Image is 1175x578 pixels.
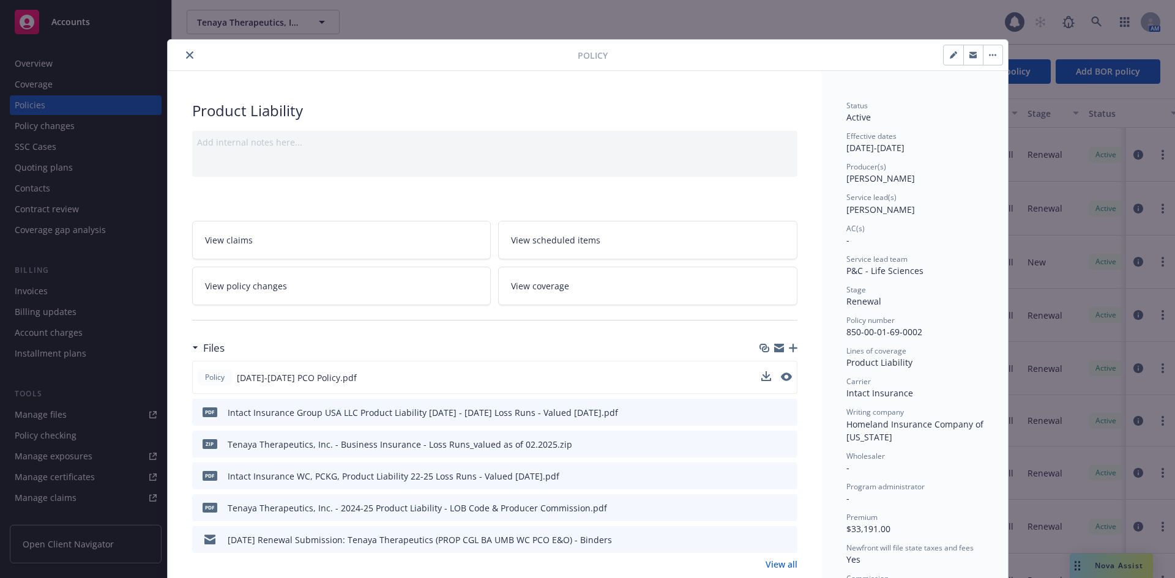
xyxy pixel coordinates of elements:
[846,346,906,356] span: Lines of coverage
[846,387,913,399] span: Intact Insurance
[846,223,865,234] span: AC(s)
[192,221,491,259] a: View claims
[846,462,849,473] span: -
[846,543,974,553] span: Newfront will file state taxes and fees
[192,267,491,305] a: View policy changes
[498,221,797,259] a: View scheduled items
[846,295,881,307] span: Renewal
[846,523,890,535] span: $33,191.00
[846,418,986,443] span: Homeland Insurance Company of [US_STATE]
[846,554,860,565] span: Yes
[762,438,772,451] button: download file
[846,204,915,215] span: [PERSON_NAME]
[182,48,197,62] button: close
[846,131,897,141] span: Effective dates
[762,502,772,514] button: download file
[511,280,569,292] span: View coverage
[237,371,357,384] span: [DATE]-[DATE] PCO Policy.pdf
[846,111,871,123] span: Active
[781,371,792,384] button: preview file
[192,340,225,356] div: Files
[766,558,797,571] a: View all
[578,49,608,62] span: Policy
[846,492,849,504] span: -
[205,280,287,292] span: View policy changes
[846,326,922,338] span: 850-00-01-69-0002
[762,406,772,419] button: download file
[203,372,227,383] span: Policy
[498,267,797,305] a: View coverage
[762,533,772,546] button: download file
[228,438,572,451] div: Tenaya Therapeutics, Inc. - Business Insurance - Loss Runs_valued as of 02.2025.zip
[846,172,915,184] span: [PERSON_NAME]
[761,371,771,381] button: download file
[781,502,793,514] button: preview file
[846,254,908,264] span: Service lead team
[203,439,217,448] span: zip
[781,406,793,419] button: preview file
[846,192,897,202] span: Service lead(s)
[846,481,925,492] span: Program administrator
[203,503,217,512] span: pdf
[846,451,885,461] span: Wholesaler
[781,438,793,451] button: preview file
[846,131,983,154] div: [DATE] - [DATE]
[761,371,771,384] button: download file
[203,471,217,480] span: pdf
[846,315,895,325] span: Policy number
[846,512,878,522] span: Premium
[781,533,793,546] button: preview file
[205,234,253,246] span: View claims
[846,407,904,417] span: Writing company
[846,376,871,387] span: Carrier
[781,372,792,381] button: preview file
[846,265,923,276] span: P&C - Life Sciences
[511,234,600,246] span: View scheduled items
[228,470,559,483] div: Intact Insurance WC, PCKG, Product Liability 22-25 Loss Runs - Valued [DATE].pdf
[846,356,983,369] div: Product Liability
[228,533,612,546] div: [DATE] Renewal Submission: Tenaya Therapeutics (PROP CGL BA UMB WC PCO E&O) - Binders
[228,502,607,514] div: Tenaya Therapeutics, Inc. - 2024-25 Product Liability - LOB Code & Producer Commission.pdf
[203,407,217,417] span: pdf
[846,100,868,111] span: Status
[762,470,772,483] button: download file
[846,161,886,172] span: Producer(s)
[228,406,618,419] div: Intact Insurance Group USA LLC Product Liability [DATE] - [DATE] Loss Runs - Valued [DATE].pdf
[197,136,793,149] div: Add internal notes here...
[781,470,793,483] button: preview file
[846,284,866,295] span: Stage
[203,340,225,356] h3: Files
[846,234,849,246] span: -
[192,100,797,121] div: Product Liability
